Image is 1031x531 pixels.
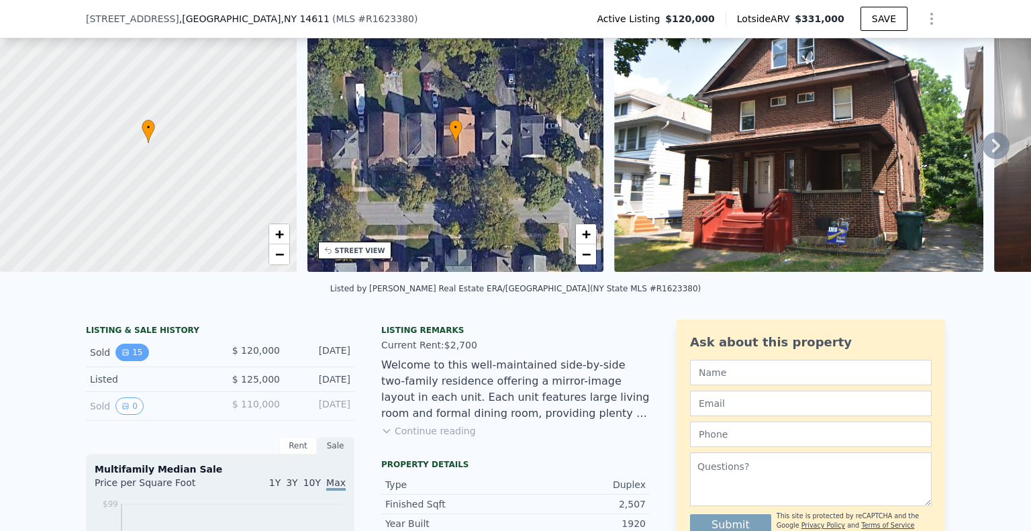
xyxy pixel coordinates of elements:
span: + [582,226,591,242]
button: SAVE [861,7,907,31]
div: [DATE] [291,373,350,386]
span: $ 110,000 [232,399,280,409]
tspan: $99 [103,499,118,509]
span: , NY 14611 [281,13,329,24]
span: $ 120,000 [232,345,280,356]
div: Year Built [385,517,515,530]
div: STREET VIEW [335,246,385,256]
span: 3Y [286,477,297,488]
button: Continue reading [381,424,476,438]
span: Lotside ARV [737,12,795,26]
input: Email [690,391,932,416]
div: Sold [90,397,209,415]
span: # R1623380 [358,13,414,24]
div: Finished Sqft [385,497,515,511]
div: Listing remarks [381,325,650,336]
input: Phone [690,422,932,447]
div: • [142,119,155,143]
span: Current Rent: [381,340,444,350]
div: Listed by [PERSON_NAME] Real Estate ERA/[GEOGRAPHIC_DATA] (NY State MLS #R1623380) [330,284,701,293]
button: View historical data [115,397,144,415]
a: Zoom in [269,224,289,244]
a: Zoom out [576,244,596,264]
div: Price per Square Foot [95,476,220,497]
div: Multifamily Median Sale [95,463,346,476]
span: $331,000 [795,13,844,24]
a: Zoom out [269,244,289,264]
span: 1Y [269,477,281,488]
div: Sale [317,437,354,454]
span: • [142,122,155,134]
div: Duplex [515,478,646,491]
div: • [449,119,462,143]
img: Sale: 167155381 Parcel: 70290136 [614,14,983,272]
span: • [449,122,462,134]
button: View historical data [115,344,148,361]
div: Type [385,478,515,491]
div: [DATE] [291,397,350,415]
div: LISTING & SALE HISTORY [86,325,354,338]
span: , [GEOGRAPHIC_DATA] [179,12,330,26]
a: Privacy Policy [801,522,845,529]
span: − [582,246,591,262]
input: Name [690,360,932,385]
span: $2,700 [444,340,477,350]
a: Terms of Service [861,522,914,529]
span: 10Y [303,477,321,488]
div: Sold [90,344,209,361]
span: MLS [336,13,355,24]
div: 1920 [515,517,646,530]
div: Listed [90,373,209,386]
div: ( ) [332,12,418,26]
span: Active Listing [597,12,665,26]
div: Ask about this property [690,333,932,352]
span: $ 125,000 [232,374,280,385]
div: Property details [381,459,650,470]
span: Max [326,477,346,491]
span: − [275,246,283,262]
a: Zoom in [576,224,596,244]
div: [DATE] [291,344,350,361]
button: Show Options [918,5,945,32]
div: Welcome to this well-maintained side-by-side two-family residence offering a mirror-image layout ... [381,357,650,422]
div: Rent [279,437,317,454]
span: + [275,226,283,242]
span: [STREET_ADDRESS] [86,12,179,26]
span: $120,000 [665,12,715,26]
div: 2,507 [515,497,646,511]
